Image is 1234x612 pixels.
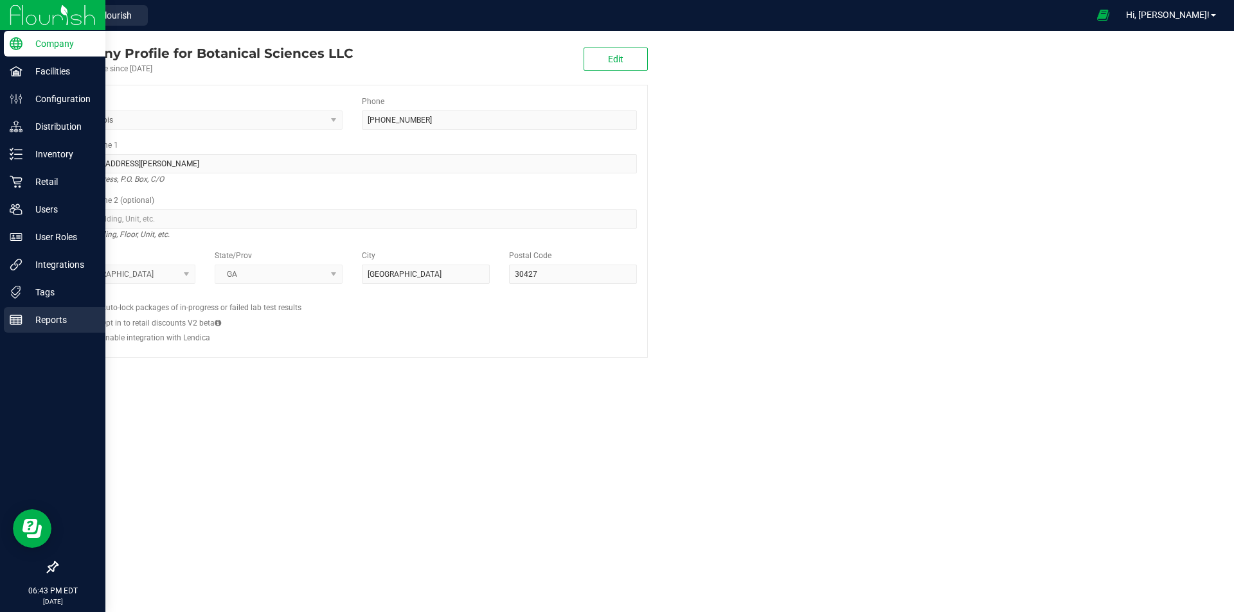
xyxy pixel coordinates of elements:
h2: Configs [67,293,637,302]
input: Postal Code [509,265,637,284]
inline-svg: Facilities [10,65,22,78]
inline-svg: Inventory [10,148,22,161]
input: Address [67,154,637,173]
inline-svg: Retail [10,175,22,188]
i: Street address, P.O. Box, C/O [67,171,164,187]
button: Edit [584,48,648,71]
div: Account active since [DATE] [57,63,353,74]
inline-svg: Company [10,37,22,50]
p: Distribution [22,119,100,134]
i: Suite, Building, Floor, Unit, etc. [67,227,170,242]
p: Facilities [22,64,100,79]
p: [DATE] [6,597,100,606]
p: Reports [22,312,100,328]
inline-svg: Integrations [10,258,22,271]
label: City [362,250,375,261]
p: Configuration [22,91,100,107]
input: Suite, Building, Unit, etc. [67,209,637,229]
p: Inventory [22,146,100,162]
label: Auto-lock packages of in-progress or failed lab test results [101,302,301,313]
input: City [362,265,490,284]
label: Enable integration with Lendica [101,332,210,344]
span: Open Ecommerce Menu [1089,3,1118,28]
p: Company [22,36,100,51]
span: Edit [608,54,623,64]
p: User Roles [22,229,100,245]
inline-svg: User Roles [10,231,22,243]
span: Hi, [PERSON_NAME]! [1126,10,1210,20]
label: State/Prov [215,250,252,261]
input: (123) 456-7890 [362,110,637,130]
p: Retail [22,174,100,189]
inline-svg: Distribution [10,120,22,133]
p: Users [22,202,100,217]
inline-svg: Users [10,203,22,216]
label: Opt in to retail discounts V2 beta [101,317,221,329]
inline-svg: Configuration [10,92,22,105]
inline-svg: Tags [10,286,22,299]
p: 06:43 PM EDT [6,585,100,597]
label: Phone [362,96,384,107]
label: Address Line 2 (optional) [67,195,154,206]
p: Tags [22,284,100,300]
div: Botanical Sciences LLC [57,44,353,63]
p: Integrations [22,257,100,272]
label: Postal Code [509,250,551,261]
inline-svg: Reports [10,313,22,326]
iframe: Resource center [13,509,51,548]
